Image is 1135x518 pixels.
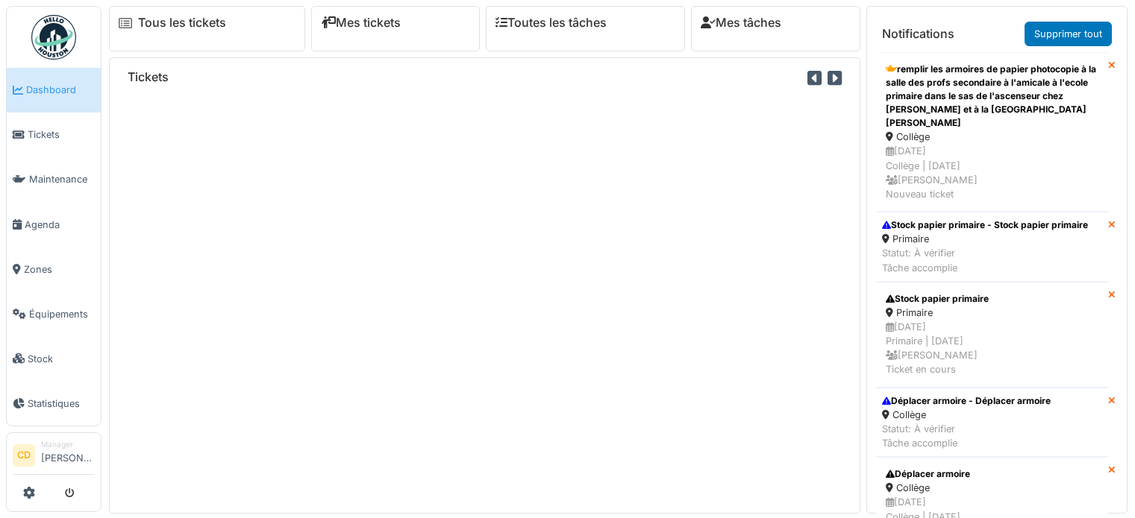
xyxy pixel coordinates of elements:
[1025,22,1112,46] a: Supprimer tout
[13,444,35,467] li: CD
[882,394,1051,408] div: Déplacer armoire - Déplacer armoire
[876,282,1108,388] a: Stock papier primaire Primaire [DATE]Primaire | [DATE] [PERSON_NAME]Ticket en cours
[24,262,95,277] span: Zones
[882,408,1051,422] div: Collège
[876,388,1108,458] a: Déplacer armoire - Déplacer armoire Collège Statut: À vérifierTâche accomplie
[29,307,95,321] span: Équipements
[321,16,401,30] a: Mes tickets
[886,292,1098,306] div: Stock papier primaire
[882,218,1088,232] div: Stock papier primaire - Stock papier primaire
[28,352,95,366] span: Stock
[886,130,1098,144] div: Collège
[29,172,95,186] span: Maintenance
[28,127,95,142] span: Tickets
[886,481,1098,495] div: Collège
[31,15,76,60] img: Badge_color-CXgf-gQk.svg
[7,68,101,113] a: Dashboard
[25,218,95,232] span: Agenda
[701,16,781,30] a: Mes tâches
[7,247,101,291] a: Zones
[886,306,1098,320] div: Primaire
[28,397,95,411] span: Statistiques
[26,83,95,97] span: Dashboard
[882,422,1051,450] div: Statut: À vérifier Tâche accomplie
[876,212,1108,282] a: Stock papier primaire - Stock papier primaire Primaire Statut: À vérifierTâche accomplie
[41,439,95,471] li: [PERSON_NAME]
[7,157,101,202] a: Maintenance
[882,232,1088,246] div: Primaire
[7,113,101,157] a: Tickets
[882,246,1088,274] div: Statut: À vérifier Tâche accomplie
[7,291,101,336] a: Équipements
[886,144,1098,201] div: [DATE] Collège | [DATE] [PERSON_NAME] Nouveau ticket
[876,52,1108,212] a: remplir les armoires de papier photocopie à la salle des profs secondaire à l'amicale à l'ecole p...
[886,320,1098,377] div: [DATE] Primaire | [DATE] [PERSON_NAME] Ticket en cours
[41,439,95,450] div: Manager
[138,16,226,30] a: Tous les tickets
[495,16,607,30] a: Toutes les tâches
[882,27,954,41] h6: Notifications
[886,63,1098,130] div: remplir les armoires de papier photocopie à la salle des profs secondaire à l'amicale à l'ecole p...
[128,70,169,84] h6: Tickets
[7,336,101,381] a: Stock
[7,202,101,247] a: Agenda
[13,439,95,475] a: CD Manager[PERSON_NAME]
[886,467,1098,481] div: Déplacer armoire
[7,381,101,426] a: Statistiques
